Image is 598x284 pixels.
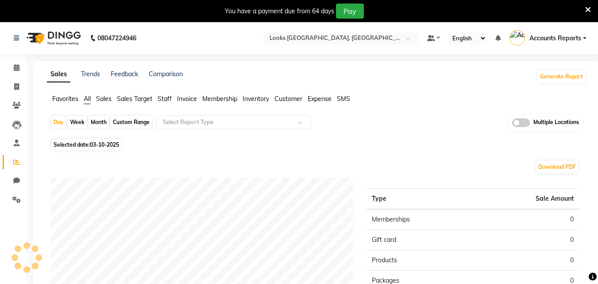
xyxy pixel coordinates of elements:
span: Expense [308,95,332,103]
th: Type [367,188,473,209]
span: Accounts Reports [529,34,581,43]
div: Month [89,116,109,128]
div: You have a payment due from 64 days [225,7,334,16]
button: Download PDF [536,161,578,173]
span: Customer [274,95,302,103]
span: Sales [96,95,112,103]
td: Memberships [367,209,473,230]
button: Generate Report [538,70,585,83]
span: Sales Target [117,95,152,103]
img: Accounts Reports [509,30,525,46]
span: Favorites [52,95,78,103]
span: Staff [158,95,172,103]
span: Membership [202,95,237,103]
span: Invoice [177,95,197,103]
span: SMS [337,95,350,103]
td: 0 [473,230,579,250]
span: Multiple Locations [533,118,579,127]
span: 03-10-2025 [90,141,119,148]
a: Feedback [111,70,138,78]
td: Products [367,250,473,270]
a: Trends [81,70,100,78]
th: Sale Amount [473,188,579,209]
td: 0 [473,250,579,270]
td: Gift card [367,230,473,250]
span: All [84,95,91,103]
img: logo [23,26,83,51]
span: Selected date: [51,139,121,150]
a: Sales [47,66,70,82]
a: Comparison [149,70,183,78]
td: 0 [473,209,579,230]
div: Day [51,116,66,128]
span: Inventory [243,95,269,103]
div: Custom Range [111,116,152,128]
button: Pay [336,4,364,19]
div: Week [68,116,87,128]
b: 08047224946 [97,26,136,51]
